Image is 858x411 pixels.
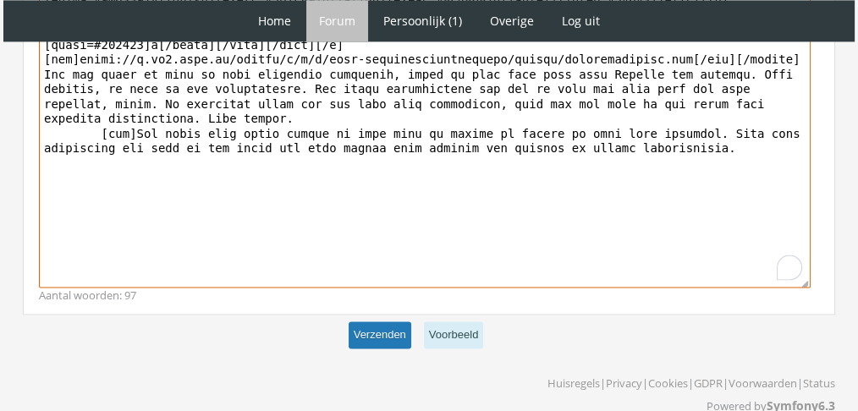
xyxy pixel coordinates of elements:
[648,375,688,391] a: Cookies
[39,288,824,304] div: Aantal woorden: 97
[803,375,835,391] a: Status
[729,375,797,391] a: Voorwaarden
[694,375,723,391] a: GDPR
[606,375,642,391] a: Privacy
[547,375,600,391] a: Huisregels
[547,370,835,392] p: | | | | |
[424,321,484,349] button: Voorbeeld
[349,321,411,349] button: Verzenden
